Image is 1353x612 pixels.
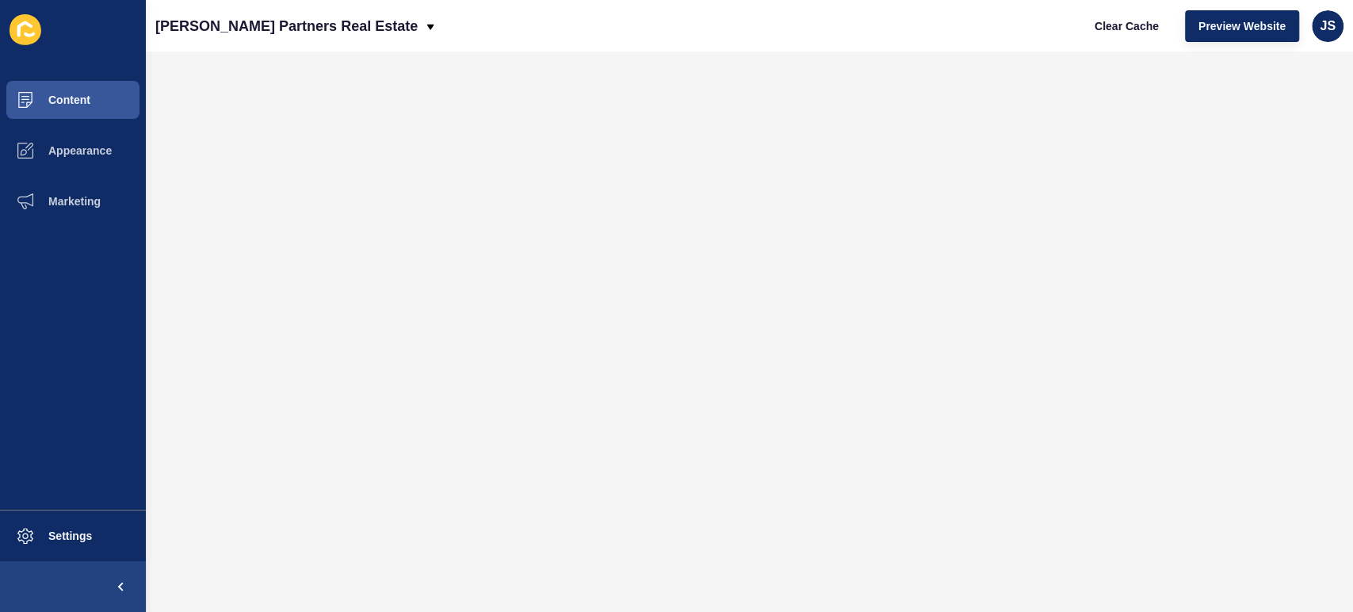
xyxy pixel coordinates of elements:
span: JS [1320,18,1336,34]
span: Clear Cache [1095,18,1159,34]
button: Preview Website [1185,10,1299,42]
span: Preview Website [1198,18,1286,34]
button: Clear Cache [1081,10,1172,42]
p: [PERSON_NAME] Partners Real Estate [155,6,418,46]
